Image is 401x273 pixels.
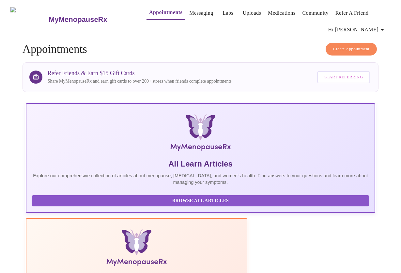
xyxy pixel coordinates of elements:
button: Start Referring [317,71,370,83]
button: Appointments [147,6,185,20]
a: Refer a Friend [335,8,369,18]
span: Browse All Articles [38,197,363,205]
button: Browse All Articles [32,195,370,207]
a: Appointments [149,8,182,17]
a: MyMenopauseRx [48,8,133,31]
button: Medications [265,7,298,20]
img: MyMenopauseRx Logo [10,7,48,32]
a: Start Referring [316,68,372,87]
a: Browse All Articles [32,198,371,203]
h5: All Learn Articles [32,159,370,169]
button: Hi [PERSON_NAME] [326,23,389,36]
button: Labs [218,7,239,20]
img: MyMenopauseRx Logo [84,114,317,153]
h4: Appointments [23,43,379,56]
h3: Refer Friends & Earn $15 Gift Cards [48,70,232,77]
span: Hi [PERSON_NAME] [328,25,386,34]
a: Messaging [189,8,213,18]
a: Uploads [243,8,261,18]
span: Start Referring [324,73,363,81]
a: Community [302,8,329,18]
button: Create Appointment [326,43,377,56]
button: Community [300,7,331,20]
button: Refer a Friend [333,7,371,20]
p: Share MyMenopauseRx and earn gift cards to over 200+ stores when friends complete appointments [48,78,232,85]
button: Messaging [187,7,216,20]
a: Medications [268,8,295,18]
span: Create Appointment [333,45,370,53]
img: Menopause Manual [65,229,208,268]
h3: MyMenopauseRx [49,15,107,24]
p: Explore our comprehensive collection of articles about menopause, [MEDICAL_DATA], and women's hea... [32,172,370,185]
a: Labs [223,8,233,18]
button: Uploads [240,7,264,20]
